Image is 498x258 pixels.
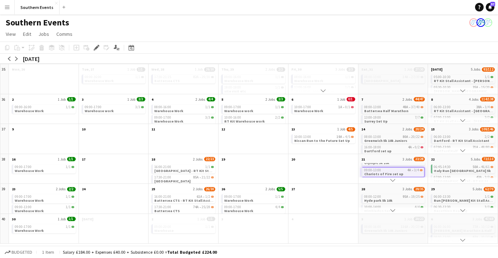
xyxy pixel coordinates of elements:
[490,136,493,138] span: 2/2
[294,105,311,109] span: 10:00-17:00
[67,97,76,101] span: 1/1
[53,29,75,39] a: Comms
[469,18,478,27] app-user-avatar: RunThrough Events
[154,176,171,179] span: 17:30-21:00
[490,196,493,198] span: 1/1
[361,187,365,191] span: 28
[364,105,424,109] div: •
[490,86,493,89] span: 15/20
[351,136,354,138] span: 4/5
[224,86,241,89] span: 18:00-19:00
[15,198,44,203] span: Warehouse Work
[364,149,391,153] span: Dartford set up
[434,145,451,149] span: 07:00-13:00
[6,17,69,28] h1: Southern Events
[221,67,234,72] span: Thu, 29
[335,67,345,72] span: 3 Jobs
[82,157,85,162] span: 17
[485,105,490,109] span: 3/4
[266,67,275,72] span: 2 Jobs
[135,75,140,79] span: 1/1
[275,195,280,199] span: 1/1
[82,187,85,191] span: 24
[141,76,144,78] span: 1/1
[347,97,355,101] span: 0/1
[207,97,215,101] span: 4/4
[431,67,442,72] span: [DATE]
[415,205,420,209] span: 4/4
[275,205,280,209] span: 4/4
[135,105,140,109] span: 3/3
[434,176,493,179] div: •
[154,75,171,79] span: 17:30-21:15
[0,124,9,154] div: 37
[403,97,412,102] span: 2 Jobs
[351,86,354,89] span: 1/1
[361,157,365,162] span: 21
[12,127,14,132] span: 9
[211,206,214,208] span: 25/28
[154,109,183,113] span: Warehouse Work
[480,97,495,101] span: 114/138
[0,154,9,184] div: 38
[277,97,285,101] span: 3/3
[154,176,214,179] div: •
[421,136,423,138] span: 20/22
[224,105,241,109] span: 09:00-17:00
[67,157,76,161] span: 1/1
[469,97,479,102] span: 4 Jobs
[275,105,280,109] span: 1/1
[364,195,424,199] div: •
[364,168,423,172] div: •
[347,67,355,72] span: 3/3
[421,196,423,198] span: 19/25
[66,105,71,109] span: 1/1
[364,135,424,139] div: •
[403,195,408,199] span: 95A
[403,187,412,191] span: 3 Jobs
[490,116,493,119] span: 2/2
[4,248,33,256] button: Budgeted
[364,78,400,83] span: Newbury
[485,205,490,209] span: 3/3
[277,67,285,72] span: 2/2
[485,135,490,139] span: 2/2
[414,127,425,132] span: 20/24
[224,209,253,213] span: Warehouse Work
[337,135,342,139] span: 19A
[294,86,311,89] span: 12:00-16:00
[485,195,490,199] span: 1/1
[482,157,495,161] span: 73/110
[20,29,34,39] a: Edit
[224,78,253,83] span: Warehouse Work
[151,127,155,132] span: 11
[224,109,253,113] span: Warehouse work
[364,168,381,172] span: 09:00-13:00
[471,67,480,72] span: 5 Jobs
[294,135,354,139] div: •
[434,105,493,109] div: •
[434,86,493,89] div: •
[205,165,210,169] span: 1/1
[205,105,210,109] span: 1/1
[137,67,145,72] span: 1/1
[490,166,493,168] span: 46/61
[364,119,387,124] span: Surrey Set Up
[82,127,85,132] span: 10
[484,187,495,191] span: 62/70
[345,86,350,89] span: 1/1
[67,187,76,191] span: 2/2
[151,67,164,72] span: Wed, 28
[15,109,44,113] span: Warehouse Work
[434,176,451,179] span: 07:00-13:00
[221,97,223,102] span: 5
[154,165,171,169] span: 16:00-21:00
[12,97,14,102] span: 2
[193,157,203,162] span: 2 Jobs
[434,195,451,199] span: 06:00-13:30
[15,165,32,169] span: 09:00-17:00
[361,67,373,72] span: Sat, 31
[3,29,19,39] a: View
[294,75,311,79] span: 08:00-16:00
[36,29,52,39] a: Jobs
